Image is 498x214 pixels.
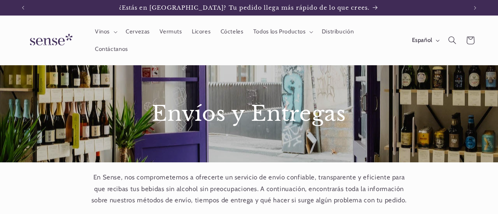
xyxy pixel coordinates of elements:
span: Vermuts [160,28,182,35]
p: En Sense, nos comprometemos a ofrecerte un servicio de envío confiable, transparente y eficiente ... [90,172,409,206]
span: Distribución [322,28,354,35]
a: Sense [18,26,82,55]
a: Contáctanos [90,40,133,57]
h1: Envíos y Entregas [95,100,403,127]
span: Todos los Productos [253,28,306,35]
img: Sense [21,29,79,51]
span: Licores [192,28,210,35]
span: Español [412,36,432,45]
a: Distribución [317,23,359,40]
a: Vermuts [155,23,187,40]
a: Licores [187,23,216,40]
span: Contáctanos [95,45,128,53]
summary: Todos los Productos [248,23,317,40]
span: Vinos [95,28,110,35]
a: Cervezas [121,23,154,40]
span: Cócteles [221,28,244,35]
span: ¿Estás en [GEOGRAPHIC_DATA]? Tu pedido llega más rápido de lo que crees. [119,4,370,11]
button: Español [407,33,443,48]
span: Cervezas [126,28,150,35]
a: Cócteles [216,23,248,40]
summary: Vinos [90,23,121,40]
summary: Búsqueda [443,31,461,49]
